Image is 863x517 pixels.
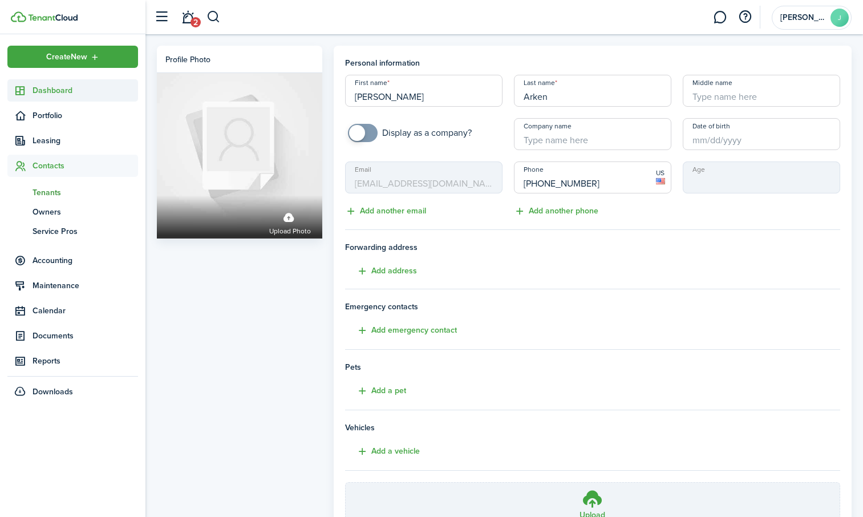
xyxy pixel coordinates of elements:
button: Open sidebar [151,6,172,28]
a: Owners [7,202,138,221]
a: Notifications [177,3,198,32]
a: Reports [7,350,138,372]
span: Accounting [33,255,138,266]
input: Type name here [683,75,840,107]
input: Type name here [514,118,671,150]
h4: Emergency contacts [345,301,841,313]
input: Type name here [345,75,503,107]
span: Downloads [33,386,73,398]
avatar-text: J [830,9,849,27]
input: mm/dd/yyyy [683,118,840,150]
button: Add address [345,265,417,278]
span: Calendar [33,305,138,317]
span: 2 [191,17,201,27]
a: Tenants [7,183,138,202]
button: Add another email [345,205,426,218]
span: Maintenance [33,280,138,292]
span: US [656,168,665,178]
div: Profile photo [165,54,210,66]
button: Add a vehicle [345,445,420,458]
span: Contacts [33,160,138,172]
span: Documents [33,330,138,342]
button: Search [206,7,221,27]
h4: Vehicles [345,422,841,434]
span: Dashboard [33,84,138,96]
a: Service Pros [7,221,138,241]
span: Jacqueline [780,14,826,22]
a: Messaging [709,3,731,32]
span: Service Pros [33,225,138,237]
a: Dashboard [7,79,138,102]
label: Upload photo [269,207,311,237]
input: Add phone number [514,161,671,193]
button: Add another phone [514,205,598,218]
button: Add a pet [345,385,406,398]
span: Reports [33,355,138,367]
input: Type name here [514,75,671,107]
button: Open resource center [735,7,755,27]
span: Portfolio [33,110,138,122]
span: Leasing [33,135,138,147]
img: TenantCloud [28,14,78,21]
span: Forwarding address [345,241,841,253]
h4: Personal information [345,57,841,69]
span: Upload photo [269,225,311,237]
button: Open menu [7,46,138,68]
h4: Pets [345,361,841,373]
img: TenantCloud [11,11,26,22]
span: Create New [46,53,87,61]
span: Tenants [33,187,138,199]
span: Owners [33,206,138,218]
button: Add emergency contact [345,324,457,337]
